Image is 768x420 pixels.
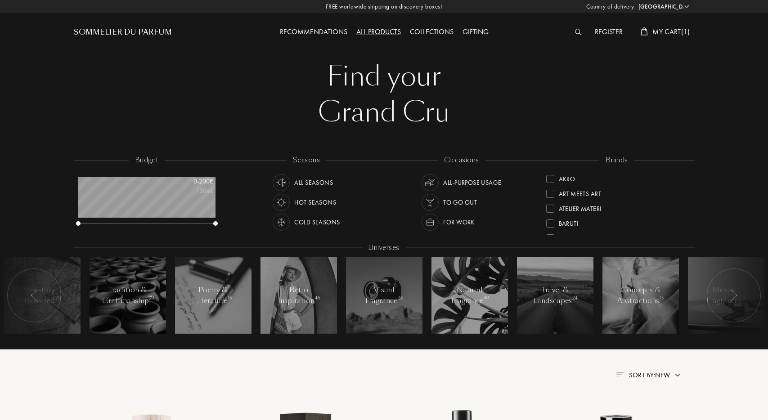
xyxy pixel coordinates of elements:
[590,27,627,36] a: Register
[275,27,352,36] a: Recommendations
[586,2,636,11] span: Country of delivery:
[730,290,737,301] img: arr_left.svg
[365,285,403,306] div: Visual Fragrance
[559,231,603,243] div: Binet-Papillon
[652,27,690,36] span: My Cart ( 1 )
[405,27,458,36] a: Collections
[616,372,623,377] img: filter_by.png
[484,295,489,301] span: 49
[629,371,670,380] span: Sort by: New
[294,214,340,231] div: Cold Seasons
[443,214,474,231] div: For Work
[424,196,436,209] img: usage_occasion_party_white.svg
[405,27,458,38] div: Collections
[590,27,627,38] div: Register
[352,27,405,36] a: All products
[168,177,213,186] div: 0 - 200 €
[599,155,634,165] div: brands
[443,194,477,211] div: To go Out
[559,171,575,183] div: Akro
[559,216,579,228] div: Baruti
[424,176,436,189] img: usage_occasion_all_white.svg
[74,27,172,38] a: Sommelier du Parfum
[275,196,287,209] img: usage_season_hot_white.svg
[81,94,688,130] div: Grand Cru
[617,285,664,306] div: Concepts & Abstractions
[559,201,602,213] div: Atelier Materi
[533,285,577,306] div: Travel & Landscapes
[287,155,326,165] div: seasons
[149,295,154,301] span: 79
[641,27,648,36] img: cart_white.svg
[168,186,213,196] div: /50mL
[31,290,38,301] img: arr_left.svg
[424,216,436,228] img: usage_occasion_work_white.svg
[572,295,578,301] span: 24
[81,58,688,94] div: Find your
[683,3,690,10] img: arrow_w.png
[443,174,501,191] div: All-purpose Usage
[278,285,319,306] div: Retro Inspiration
[398,295,403,301] span: 23
[194,285,232,306] div: Poetry & Literature
[458,27,493,36] a: Gifting
[275,27,352,38] div: Recommendations
[450,285,489,306] div: Natural Fragrance
[294,174,333,191] div: All Seasons
[559,186,601,198] div: Art Meets Art
[129,155,165,165] div: budget
[362,243,405,253] div: Universes
[228,295,232,301] span: 15
[674,371,681,379] img: arrow.png
[352,27,405,38] div: All products
[275,176,287,189] img: usage_season_average_white.svg
[315,295,320,301] span: 45
[575,29,582,35] img: search_icn_white.svg
[458,27,493,38] div: Gifting
[275,216,287,228] img: usage_season_cold_white.svg
[294,194,336,211] div: Hot Seasons
[102,285,153,306] div: Tradition & Craftmanship
[438,155,485,165] div: occasions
